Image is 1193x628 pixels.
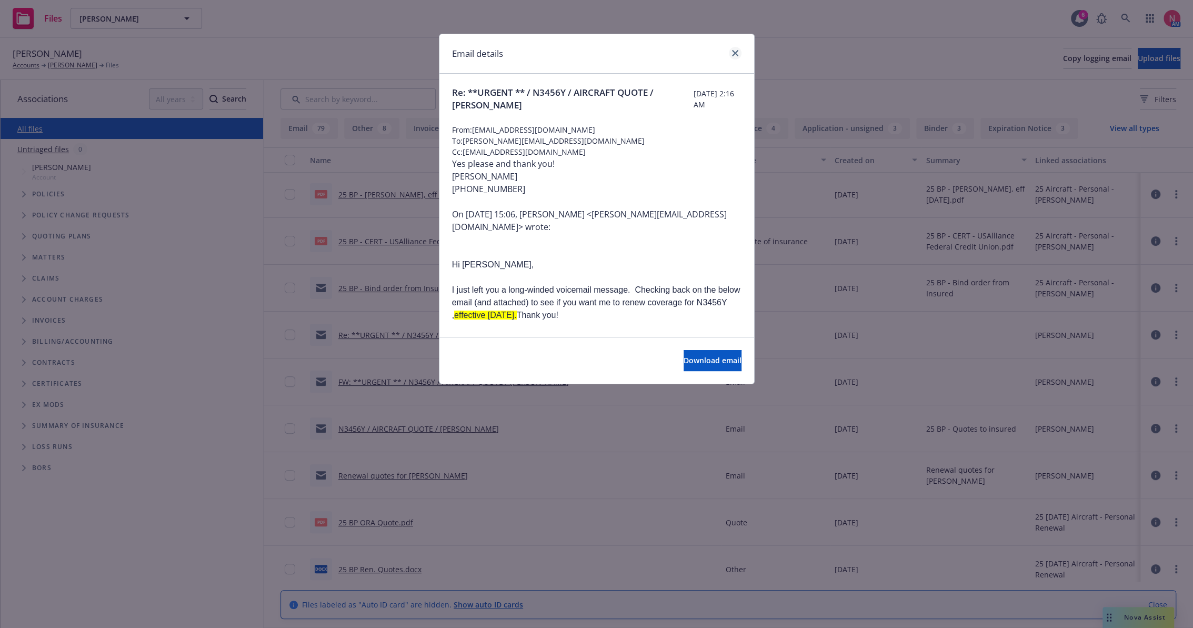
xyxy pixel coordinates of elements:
[452,258,741,271] p: Hi [PERSON_NAME],
[452,208,741,246] blockquote: On [DATE] 15:06, [PERSON_NAME] <[PERSON_NAME][EMAIL_ADDRESS][DOMAIN_NAME]> wrote:
[452,135,741,146] span: To: [PERSON_NAME][EMAIL_ADDRESS][DOMAIN_NAME]
[452,284,741,322] p: I just left you a long-winded voicemail message. Checking back on the below email (and attached) ...
[452,170,741,195] div: [PERSON_NAME]
[452,47,503,61] h1: Email details
[684,350,741,371] button: Download email
[454,311,517,320] span: effective [DATE].
[729,47,741,59] a: close
[452,124,741,135] span: From: [EMAIL_ADDRESS][DOMAIN_NAME]
[452,146,741,157] span: Cc: [EMAIL_ADDRESS][DOMAIN_NAME]
[694,88,741,110] span: [DATE] 2:16 AM
[452,86,694,112] span: Re: **URGENT ** / N3456Y / AIRCRAFT QUOTE / [PERSON_NAME]
[684,355,741,365] span: Download email
[452,183,741,195] div: [PHONE_NUMBER]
